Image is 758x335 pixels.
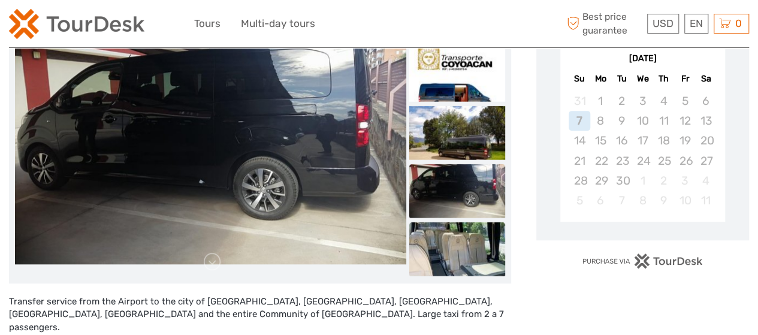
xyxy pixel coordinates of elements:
[674,191,695,210] div: Not available Friday, October 10th, 2025
[632,171,653,191] div: Not available Wednesday, October 1st, 2025
[674,111,695,131] div: Not available Friday, September 12th, 2025
[653,191,674,210] div: Not available Thursday, October 9th, 2025
[632,111,653,131] div: Not available Wednesday, September 10th, 2025
[590,71,611,87] div: Mo
[632,71,653,87] div: We
[653,111,674,131] div: Not available Thursday, September 11th, 2025
[611,151,632,171] div: Not available Tuesday, September 23rd, 2025
[569,171,590,191] div: Not available Sunday, September 28th, 2025
[409,105,505,159] img: f70b15bc6fb841c6805b785257fdbc2a_slider_thumbnail.jpg
[17,21,135,31] p: We're away right now. Please check back later!
[611,131,632,150] div: Not available Tuesday, September 16th, 2025
[733,17,744,29] span: 0
[569,91,590,111] div: Not available Sunday, August 31st, 2025
[674,71,695,87] div: Fr
[674,131,695,150] div: Not available Friday, September 19th, 2025
[632,131,653,150] div: Not available Wednesday, September 17th, 2025
[564,10,644,37] span: Best price guarantee
[409,47,505,101] img: b3e975db7c0f4c819f412f89a315f7f8_slider_thumbnail.jpg
[590,191,611,210] div: Not available Monday, October 6th, 2025
[674,151,695,171] div: Not available Friday, September 26th, 2025
[138,19,152,33] button: Open LiveChat chat widget
[632,151,653,171] div: Not available Wednesday, September 24th, 2025
[653,71,674,87] div: Th
[611,111,632,131] div: Not available Tuesday, September 9th, 2025
[194,15,221,32] a: Tours
[695,131,716,150] div: Not available Saturday, September 20th, 2025
[590,151,611,171] div: Not available Monday, September 22nd, 2025
[632,191,653,210] div: Not available Wednesday, October 8th, 2025
[15,3,406,265] img: 291efcef20db4a06875305a6c960a1c1_main_slider.jpg
[241,15,315,32] a: Multi-day tours
[9,9,144,39] img: 2254-3441b4b5-4e5f-4d00-b396-31f1d84a6ebf_logo_small.png
[409,222,505,276] img: 6c6ee7ddc37f4d3d8a53c041d14ba1b6_slider_thumbnail.jpg
[560,53,725,65] div: [DATE]
[695,171,716,191] div: Not available Saturday, October 4th, 2025
[653,131,674,150] div: Not available Thursday, September 18th, 2025
[653,17,674,29] span: USD
[611,71,632,87] div: Tu
[611,191,632,210] div: Not available Tuesday, October 7th, 2025
[569,191,590,210] div: Not available Sunday, October 5th, 2025
[569,111,590,131] div: Not available Sunday, September 7th, 2025
[674,91,695,111] div: Not available Friday, September 5th, 2025
[695,191,716,210] div: Not available Saturday, October 11th, 2025
[611,171,632,191] div: Not available Tuesday, September 30th, 2025
[564,91,721,210] div: month 2025-09
[653,171,674,191] div: Not available Thursday, October 2nd, 2025
[674,171,695,191] div: Not available Friday, October 3rd, 2025
[409,164,505,218] img: 291efcef20db4a06875305a6c960a1c1_slider_thumbnail.jpg
[582,253,703,268] img: PurchaseViaTourDesk.png
[695,91,716,111] div: Not available Saturday, September 6th, 2025
[632,91,653,111] div: Not available Wednesday, September 3rd, 2025
[611,91,632,111] div: Not available Tuesday, September 2nd, 2025
[695,71,716,87] div: Sa
[569,151,590,171] div: Not available Sunday, September 21st, 2025
[569,131,590,150] div: Not available Sunday, September 14th, 2025
[684,14,708,34] div: EN
[653,91,674,111] div: Not available Thursday, September 4th, 2025
[695,151,716,171] div: Not available Saturday, September 27th, 2025
[590,91,611,111] div: Not available Monday, September 1st, 2025
[695,111,716,131] div: Not available Saturday, September 13th, 2025
[590,111,611,131] div: Not available Monday, September 8th, 2025
[569,71,590,87] div: Su
[590,131,611,150] div: Not available Monday, September 15th, 2025
[653,151,674,171] div: Not available Thursday, September 25th, 2025
[590,171,611,191] div: Not available Monday, September 29th, 2025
